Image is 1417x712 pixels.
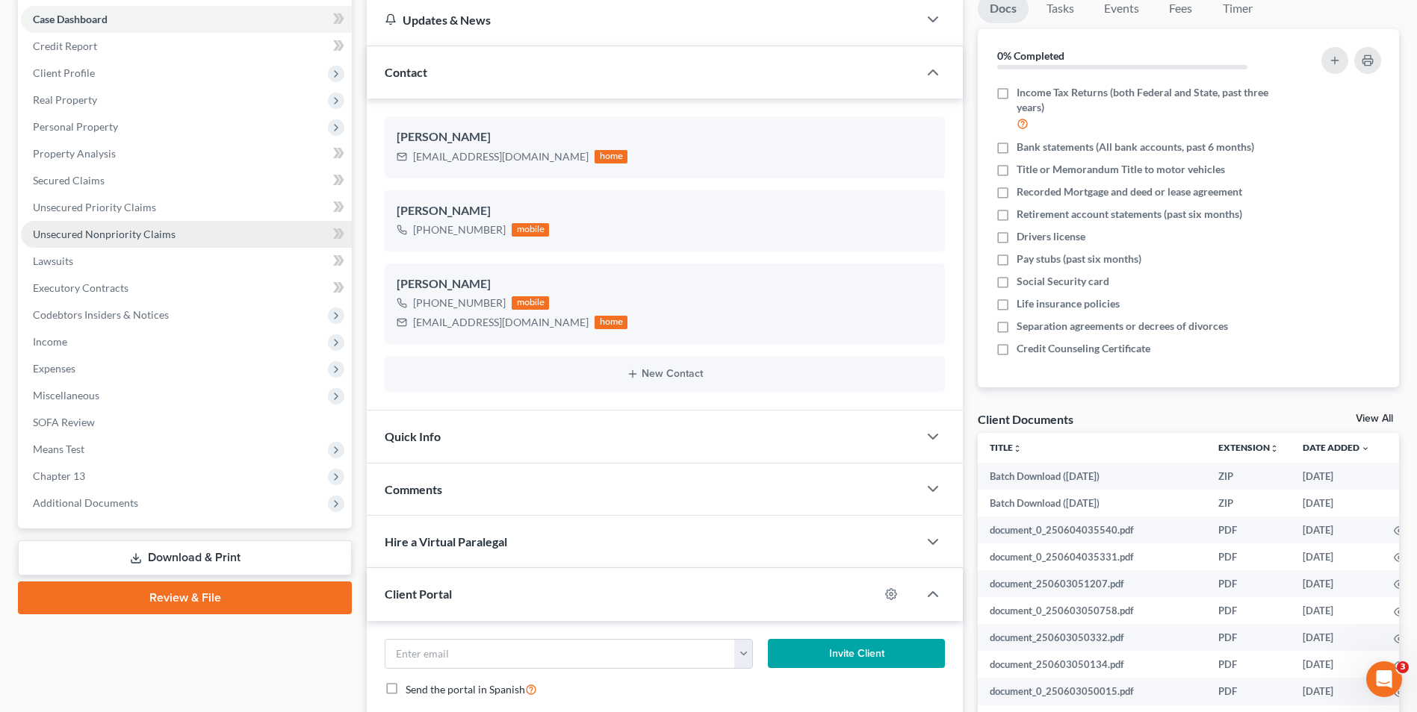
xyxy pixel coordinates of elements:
div: [PERSON_NAME] [397,275,933,293]
span: Pay stubs (past six months) [1017,252,1141,266]
span: Client Profile [33,66,95,79]
span: Miscellaneous [33,389,99,402]
span: Title or Memorandum Title to motor vehicles [1017,162,1225,177]
span: Lawsuits [33,254,73,267]
span: Income [33,335,67,348]
a: Download & Print [18,540,352,575]
a: Lawsuits [21,248,352,275]
span: Case Dashboard [33,13,108,25]
span: Property Analysis [33,147,116,160]
td: document_0_250603050015.pdf [978,678,1206,705]
div: [PERSON_NAME] [397,202,933,220]
i: expand_more [1361,444,1370,453]
td: PDF [1206,570,1291,597]
td: [DATE] [1291,463,1382,490]
div: mobile [512,296,549,310]
a: Extensionunfold_more [1218,442,1279,453]
div: home [595,150,627,163]
span: Hire a Virtual Paralegal [385,534,507,549]
span: 3 [1397,661,1409,673]
td: document_250603050134.pdf [978,651,1206,678]
div: [PHONE_NUMBER] [413,296,506,310]
button: New Contact [397,368,933,380]
td: PDF [1206,516,1291,543]
span: Secured Claims [33,174,105,187]
i: unfold_more [1270,444,1279,453]
td: PDF [1206,624,1291,651]
a: View All [1356,413,1393,424]
div: Client Documents [978,411,1073,427]
td: document_250603051207.pdf [978,570,1206,597]
a: Executory Contracts [21,275,352,302]
td: [DATE] [1291,597,1382,624]
span: Send the portal in Spanish [406,683,525,696]
span: SOFA Review [33,416,95,428]
span: Bank statements (All bank accounts, past 6 months) [1017,140,1254,154]
span: Codebtors Insiders & Notices [33,308,169,321]
a: Date Added expand_more [1303,442,1370,453]
span: Real Property [33,93,97,106]
div: [EMAIL_ADDRESS][DOMAIN_NAME] [413,315,589,330]
div: Updates & News [385,12,900,28]
i: unfold_more [1013,444,1022,453]
span: Credit Report [33,40,97,52]
td: [DATE] [1291,624,1382,651]
span: Contact [385,65,427,79]
span: Retirement account statements (past six months) [1017,207,1242,222]
td: document_250603050332.pdf [978,624,1206,651]
span: Quick Info [385,429,441,443]
span: Means Test [33,443,84,455]
strong: 0% Completed [997,49,1064,62]
span: Credit Counseling Certificate [1017,341,1150,356]
div: home [595,316,627,329]
input: Enter email [385,640,734,668]
span: Life insurance policies [1017,296,1120,311]
td: PDF [1206,543,1291,570]
a: Case Dashboard [21,6,352,33]
td: document_0_250604035331.pdf [978,543,1206,570]
td: document_0_250603050758.pdf [978,597,1206,624]
div: mobile [512,223,549,237]
span: Expenses [33,362,75,375]
span: Recorded Mortgage and deed or lease agreement [1017,184,1242,199]
td: [DATE] [1291,516,1382,543]
span: Drivers license [1017,229,1085,244]
td: [DATE] [1291,570,1382,597]
a: SOFA Review [21,409,352,436]
td: PDF [1206,678,1291,705]
td: ZIP [1206,463,1291,490]
div: [EMAIL_ADDRESS][DOMAIN_NAME] [413,149,589,164]
td: Batch Download ([DATE]) [978,463,1206,490]
span: Personal Property [33,120,118,133]
span: Additional Documents [33,496,138,509]
span: Executory Contracts [33,281,128,294]
span: Social Security card [1017,274,1109,289]
a: Credit Report [21,33,352,60]
span: Unsecured Priority Claims [33,201,156,213]
td: PDF [1206,651,1291,678]
iframe: Intercom live chat [1366,661,1402,697]
div: [PHONE_NUMBER] [413,222,506,237]
a: Unsecured Nonpriority Claims [21,221,352,248]
a: Property Analysis [21,140,352,167]
td: PDF [1206,597,1291,624]
div: [PERSON_NAME] [397,128,933,146]
td: document_0_250604035540.pdf [978,516,1206,543]
span: Chapter 13 [33,469,85,482]
span: Income Tax Returns (both Federal and State, past three years) [1017,85,1281,115]
td: ZIP [1206,490,1291,516]
td: [DATE] [1291,678,1382,705]
a: Unsecured Priority Claims [21,194,352,221]
span: Client Portal [385,587,452,601]
a: Review & File [18,581,352,614]
td: Batch Download ([DATE]) [978,490,1206,516]
a: Titleunfold_more [990,442,1022,453]
span: Separation agreements or decrees of divorces [1017,319,1228,334]
span: Unsecured Nonpriority Claims [33,228,176,240]
td: [DATE] [1291,490,1382,516]
td: [DATE] [1291,543,1382,570]
span: Comments [385,482,442,496]
a: Secured Claims [21,167,352,194]
button: Invite Client [768,639,945,669]
td: [DATE] [1291,651,1382,678]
